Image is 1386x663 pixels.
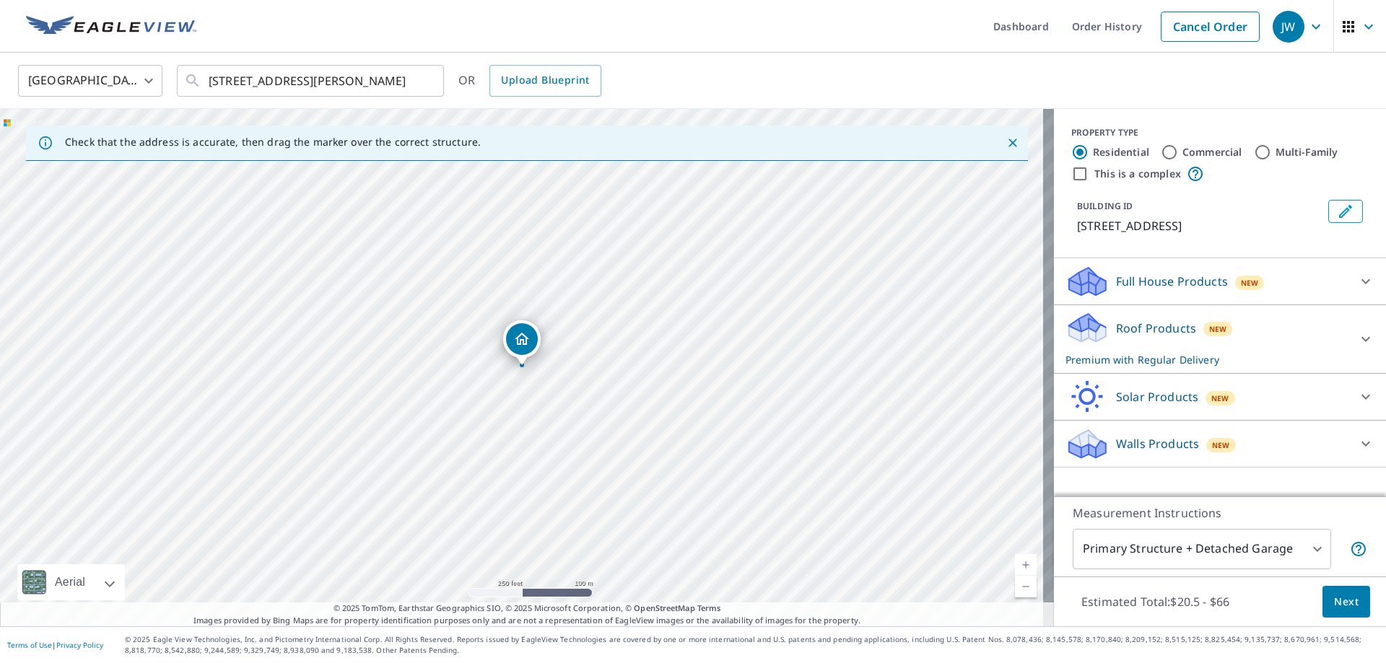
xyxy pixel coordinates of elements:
[1065,264,1374,299] div: Full House ProductsNew
[1328,200,1363,223] button: Edit building 1
[1182,145,1242,159] label: Commercial
[1015,554,1037,576] a: Current Level 17, Zoom In
[1065,379,1374,414] div: Solar ProductsNew
[1241,277,1259,289] span: New
[501,71,589,89] span: Upload Blueprint
[1116,320,1196,337] p: Roof Products
[1070,586,1241,618] p: Estimated Total: $20.5 - $66
[65,136,481,149] p: Check that the address is accurate, then drag the marker over the correct structure.
[209,61,414,101] input: Search by address or latitude-longitude
[1116,273,1228,290] p: Full House Products
[1116,388,1198,405] p: Solar Products
[1065,311,1374,367] div: Roof ProductsNewPremium with Regular Delivery
[18,61,162,101] div: [GEOGRAPHIC_DATA]
[503,320,541,365] div: Dropped pin, building 1, Residential property, 29210 Cedarwood Dr Shenandoah, TX 77381
[1015,576,1037,597] a: Current Level 17, Zoom Out
[1273,11,1304,43] div: JW
[1116,435,1199,452] p: Walls Products
[697,602,721,613] a: Terms
[7,641,103,649] p: |
[26,16,196,38] img: EV Logo
[7,640,52,650] a: Terms of Use
[56,640,103,650] a: Privacy Policy
[1276,145,1338,159] label: Multi-Family
[1003,133,1022,152] button: Close
[17,564,125,600] div: Aerial
[1065,352,1348,367] p: Premium with Regular Delivery
[334,602,721,615] span: © 2025 TomTom, Earthstar Geographics SIO, © 2025 Microsoft Corporation, ©
[1322,586,1370,618] button: Next
[1065,426,1374,461] div: Walls ProductsNew
[634,602,694,613] a: OpenStreetMap
[489,65,601,97] a: Upload Blueprint
[1211,392,1229,404] span: New
[1161,12,1260,42] a: Cancel Order
[458,65,601,97] div: OR
[1077,200,1133,212] p: BUILDING ID
[1334,593,1359,611] span: Next
[125,634,1379,656] p: © 2025 Eagle View Technologies, Inc. and Pictometry International Corp. All Rights Reserved. Repo...
[1212,439,1230,451] span: New
[51,564,90,600] div: Aerial
[1073,504,1367,522] p: Measurement Instructions
[1073,529,1331,569] div: Primary Structure + Detached Garage
[1094,167,1181,181] label: This is a complex
[1209,323,1227,335] span: New
[1077,217,1322,234] p: [STREET_ADDRESS]
[1093,145,1149,159] label: Residential
[1071,126,1369,139] div: PROPERTY TYPE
